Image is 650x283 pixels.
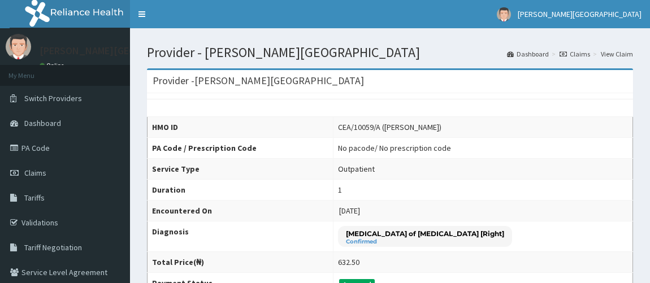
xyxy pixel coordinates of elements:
span: [DATE] [339,206,360,216]
th: Service Type [148,159,333,180]
th: Total Price(₦) [148,252,333,273]
p: [PERSON_NAME][GEOGRAPHIC_DATA] [40,46,207,56]
a: Dashboard [507,49,549,59]
th: Diagnosis [148,221,333,252]
span: [PERSON_NAME][GEOGRAPHIC_DATA] [518,9,642,19]
th: Duration [148,180,333,201]
th: PA Code / Prescription Code [148,138,333,159]
span: Claims [24,168,46,178]
p: [MEDICAL_DATA] of [MEDICAL_DATA] [Right] [346,229,504,238]
img: User Image [6,34,31,59]
a: Claims [560,49,590,59]
div: 632.50 [338,256,359,268]
small: Confirmed [346,239,504,245]
a: Online [40,62,67,69]
th: HMO ID [148,117,333,138]
span: Tariff Negotiation [24,242,82,252]
h3: Provider - [PERSON_NAME][GEOGRAPHIC_DATA] [153,76,364,86]
div: 1 [338,184,342,195]
span: Switch Providers [24,93,82,103]
a: View Claim [601,49,633,59]
div: CEA/10059/A ([PERSON_NAME]) [338,121,441,133]
span: Tariffs [24,193,45,203]
span: Dashboard [24,118,61,128]
th: Encountered On [148,201,333,221]
div: Outpatient [338,163,375,175]
div: No pacode / No prescription code [338,142,451,154]
img: User Image [497,7,511,21]
h1: Provider - [PERSON_NAME][GEOGRAPHIC_DATA] [147,45,633,60]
